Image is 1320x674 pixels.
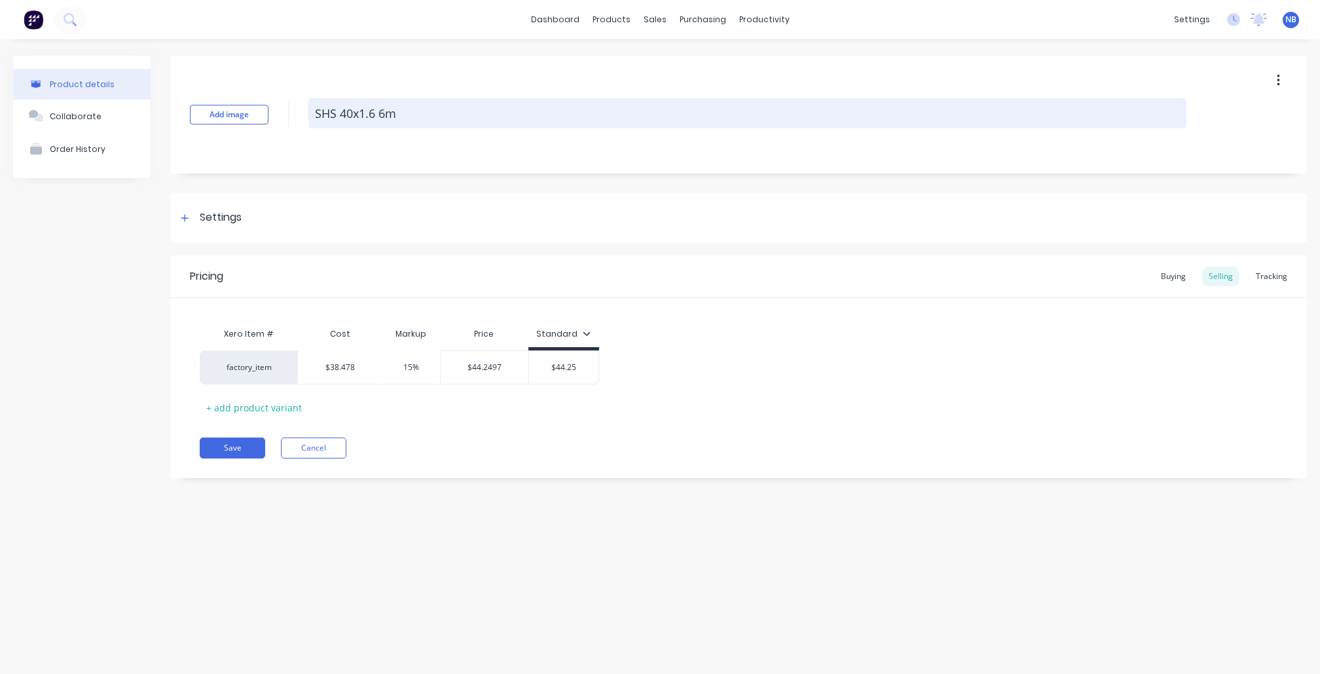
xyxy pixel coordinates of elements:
[24,10,43,29] img: Factory
[190,105,268,124] button: Add image
[529,351,599,384] div: $44.25
[1202,267,1239,286] div: Selling
[308,98,1186,128] textarea: SHS 40x1.6 6m
[200,438,265,459] button: Save
[299,351,381,384] div: $38.478
[1167,10,1217,29] div: settings
[13,132,151,165] button: Order History
[13,100,151,132] button: Collaborate
[524,10,586,29] a: dashboard
[1249,267,1294,286] div: Tracking
[536,328,591,340] div: Standard
[441,351,528,384] div: $44.2497
[200,321,298,347] div: Xero Item #
[200,350,599,384] div: factory_item$38.47815%$44.2497$44.25
[281,438,346,459] button: Cancel
[1154,267,1192,286] div: Buying
[50,79,115,89] div: Product details
[382,321,440,347] div: Markup
[733,10,796,29] div: productivity
[637,10,673,29] div: sales
[673,10,733,29] div: purchasing
[50,144,105,154] div: Order History
[200,398,308,418] div: + add product variant
[586,10,637,29] div: products
[13,69,151,100] button: Product details
[200,210,242,226] div: Settings
[298,321,382,347] div: Cost
[440,321,528,347] div: Price
[1285,14,1296,26] span: NB
[190,269,223,284] div: Pricing
[378,351,444,384] div: 15%
[50,111,101,121] div: Collaborate
[213,362,285,373] div: factory_item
